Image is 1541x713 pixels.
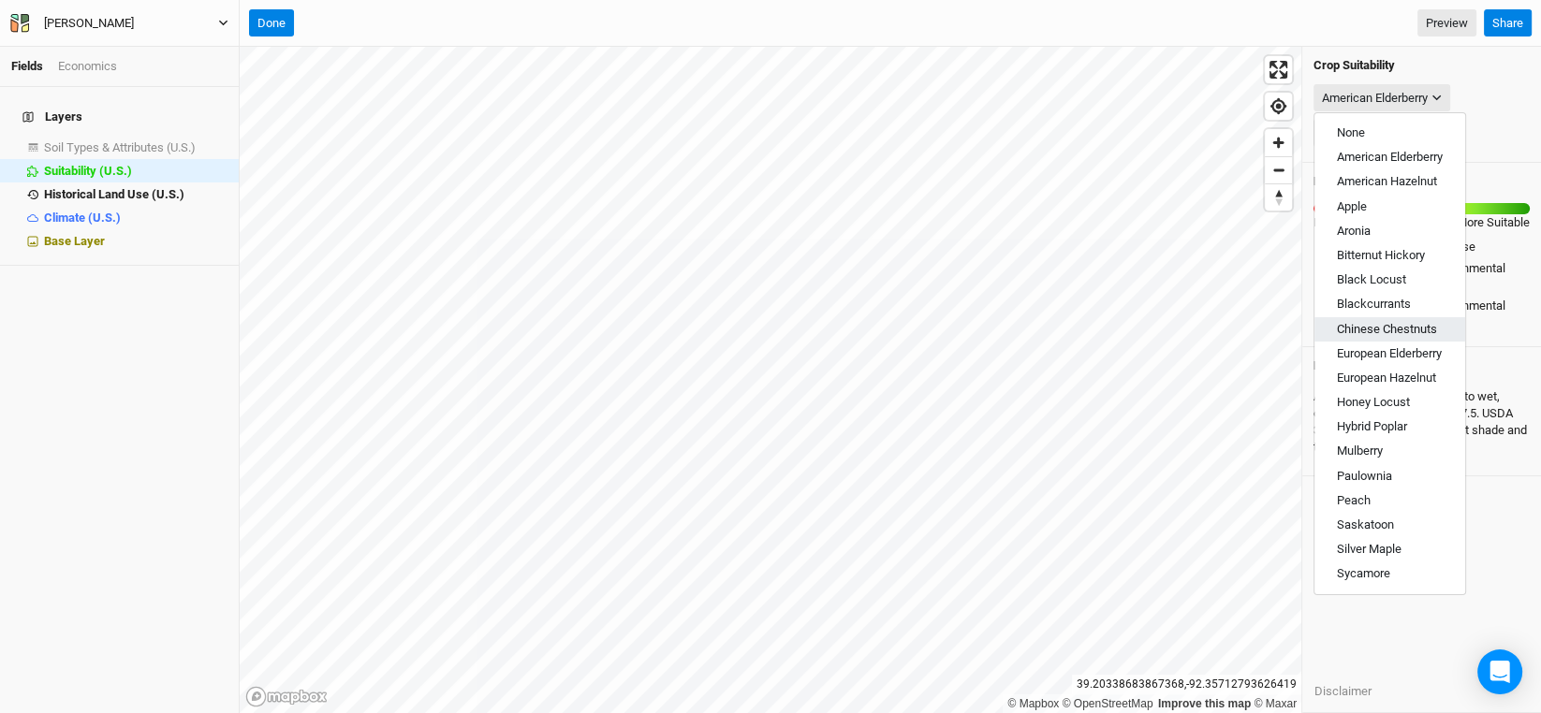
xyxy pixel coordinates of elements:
[1254,697,1297,710] a: Maxar
[44,140,196,154] span: Soil Types & Attributes (U.S.)
[240,47,1301,713] canvas: Map
[1337,493,1371,507] span: Peach
[1265,129,1292,156] button: Zoom in
[1265,93,1292,120] button: Find my location
[1337,395,1410,409] span: Honey Locust
[1322,89,1428,108] div: American Elderberry
[11,98,227,136] h4: Layers
[1457,214,1530,231] div: More Suitable
[1337,174,1437,188] span: American Hazelnut
[44,14,134,33] div: [PERSON_NAME]
[1314,84,1450,112] button: American Elderberry
[58,58,117,75] div: Economics
[1337,272,1406,286] span: Black Locust
[1158,697,1251,710] a: Improve this map
[44,14,134,33] div: Maria Haag
[44,164,132,178] span: Suitability (U.S.)
[44,187,227,202] div: Historical Land Use (U.S.)
[1265,156,1292,183] button: Zoom out
[1337,419,1407,433] span: Hybrid Poplar
[249,9,294,37] button: Done
[44,234,105,248] span: Base Layer
[44,140,227,155] div: Soil Types & Attributes (U.S.)
[44,211,227,226] div: Climate (U.S.)
[1337,322,1437,336] span: Chinese Chestnuts
[1337,517,1394,531] span: Saskatoon
[1337,248,1425,262] span: Bitternut Hickory
[44,164,227,179] div: Suitability (U.S.)
[1337,542,1402,556] span: Silver Maple
[245,686,328,707] a: Mapbox logo
[1337,346,1442,360] span: European Elderberry
[1265,183,1292,211] button: Reset bearing to north
[1337,444,1383,458] span: Mulberry
[1337,199,1367,213] span: Apple
[1417,9,1476,37] a: Preview
[1484,9,1532,37] button: Share
[44,187,184,201] span: Historical Land Use (U.S.)
[1337,469,1392,483] span: Paulownia
[1265,56,1292,83] button: Enter fullscreen
[1314,681,1372,702] button: Disclaimer
[44,234,227,249] div: Base Layer
[1072,675,1301,694] div: 39.20338683867368 , -92.35712793626419
[1337,224,1371,238] span: Aronia
[1265,157,1292,183] span: Zoom out
[1337,371,1436,385] span: European Hazelnut
[1477,649,1522,694] div: Open Intercom Messenger
[11,59,43,73] a: Fields
[1337,150,1443,164] span: American Elderberry
[1337,125,1365,139] span: None
[1007,697,1059,710] a: Mapbox
[1337,566,1390,580] span: Sycamore
[1337,297,1411,311] span: Blackcurrants
[1063,697,1153,710] a: OpenStreetMap
[9,13,229,34] button: [PERSON_NAME]
[1314,58,1530,73] h4: Crop Suitability
[44,211,121,225] span: Climate (U.S.)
